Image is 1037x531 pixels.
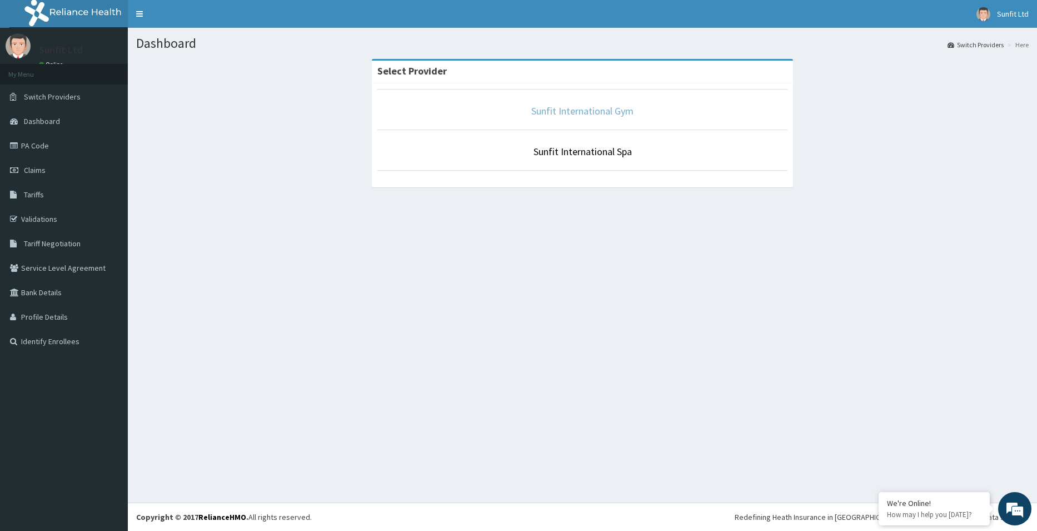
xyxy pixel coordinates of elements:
[21,56,45,83] img: d_794563401_company_1708531726252_794563401
[24,190,44,200] span: Tariffs
[182,6,209,32] div: Minimize live chat window
[948,40,1004,49] a: Switch Providers
[6,33,31,58] img: User Image
[39,61,66,68] a: Online
[887,498,981,508] div: We're Online!
[24,165,46,175] span: Claims
[377,64,447,77] strong: Select Provider
[128,503,1037,531] footer: All rights reserved.
[64,140,153,252] span: We're online!
[24,239,81,249] span: Tariff Negotiation
[997,9,1029,19] span: Sunfit Ltd
[531,105,634,117] a: Sunfit International Gym
[887,510,981,519] p: How may I help you today?
[58,62,187,77] div: Chat with us now
[976,7,990,21] img: User Image
[1005,40,1029,49] li: Here
[24,116,60,126] span: Dashboard
[136,512,248,522] strong: Copyright © 2017 .
[198,512,246,522] a: RelianceHMO
[136,36,1029,51] h1: Dashboard
[24,92,81,102] span: Switch Providers
[6,304,212,343] textarea: Type your message and hit 'Enter'
[735,512,1029,523] div: Redefining Heath Insurance in [GEOGRAPHIC_DATA] using Telemedicine and Data Science!
[39,45,83,55] p: Sunfit Ltd
[534,145,632,158] a: Sunfit International Spa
